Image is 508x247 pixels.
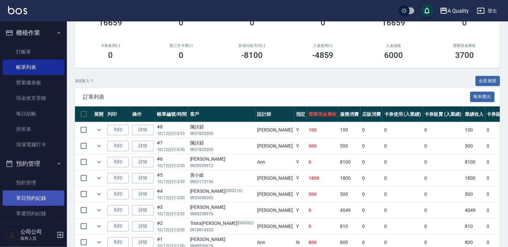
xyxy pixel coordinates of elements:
td: 0 [307,154,339,170]
td: Y [294,170,307,186]
td: #2 [155,219,188,234]
td: #3 [155,202,188,218]
h3: 6000 [385,51,403,60]
p: 服務人員 [20,235,55,241]
h3: 16659 [382,18,406,27]
h3: 0 [321,18,325,27]
td: 0 [423,219,463,234]
td: 0 [383,122,423,138]
p: 0918814925 [190,227,254,233]
button: 報表匯出 [470,92,495,102]
td: 0 [383,138,423,154]
td: 500 [307,186,339,202]
a: 報表匯出 [470,93,495,100]
button: expand row [94,141,104,151]
td: Y [294,219,307,234]
h3: 0 [179,18,184,27]
td: 0 [360,186,383,202]
a: 營業儀表板 [3,75,64,90]
th: 業績收入 [463,106,485,122]
td: [PERSON_NAME] [255,219,294,234]
p: 共 8 筆, 1 / 1 [75,78,93,84]
td: 4049 [338,202,360,218]
td: 0 [423,170,463,186]
td: 810 [338,219,360,234]
a: 打帳單 [3,44,64,60]
td: 4049 [463,202,485,218]
p: 10/12 (日) 12:52 [157,211,187,217]
td: 100 [463,122,485,138]
span: 訂單列表 [83,94,470,100]
div: [PERSON_NAME] [190,204,254,211]
td: 0 [383,202,423,218]
div: [PERSON_NAME] [190,188,254,195]
h2: 入金儲值 [366,44,421,48]
h2: 入金使用(-) [295,44,350,48]
button: 列印 [107,141,129,151]
th: 卡券販賣 (入業績) [423,106,463,122]
h3: 0 [250,18,254,27]
td: 0 [360,154,383,170]
button: expand row [94,221,104,231]
a: 帳單列表 [3,60,64,75]
div: A Quality [448,7,469,15]
img: Person [5,228,19,242]
p: 0929539912 [190,163,254,169]
button: 櫃檯作業 [3,24,64,42]
a: 詳情 [132,125,154,135]
p: 0937835200 [190,131,254,137]
td: 0 [307,202,339,218]
p: 10/12 (日) 13:30 [157,179,187,185]
button: expand row [94,189,104,199]
td: 0 [307,219,339,234]
td: 1800 [338,170,360,186]
td: 0 [423,186,463,202]
th: 指定 [294,106,307,122]
a: 單週預約紀錄 [3,206,64,221]
td: 500 [338,186,360,202]
td: 500 [307,138,339,154]
div: Trista[PERSON_NAME] [190,220,254,227]
td: 0 [360,170,383,186]
td: #7 [155,138,188,154]
p: 10/12 (日) 16:30 [157,147,187,153]
td: 0 [423,202,463,218]
td: 0 [360,202,383,218]
button: 列印 [107,157,129,167]
button: save [420,4,434,17]
td: 0 [423,154,463,170]
button: A Quality [437,4,472,18]
a: 單日預約紀錄 [3,190,64,206]
td: [PERSON_NAME] [255,122,294,138]
td: Y [294,186,307,202]
td: 500 [463,138,485,154]
p: 0937835200 [190,147,254,153]
p: 10/12 (日) 13:00 [157,195,187,201]
button: 列印 [107,125,129,135]
td: #6 [155,154,188,170]
td: 0 [360,122,383,138]
a: 詳情 [132,141,154,151]
a: 每日結帳 [3,106,64,121]
td: Y [294,138,307,154]
td: 0 [360,219,383,234]
td: 100 [307,122,339,138]
h2: 第三方卡券(-) [154,44,209,48]
td: [PERSON_NAME] [255,170,294,186]
div: 黃小姐 [190,172,254,179]
p: (000562) [237,220,254,227]
button: 列印 [107,205,129,216]
h2: 卡券使用(-) [83,44,138,48]
td: 500 [338,138,360,154]
th: 設計師 [255,106,294,122]
a: 詳情 [132,157,154,167]
h3: 16659 [99,18,122,27]
td: 500 [463,186,485,202]
button: 全部展開 [476,76,500,86]
a: 詳情 [132,205,154,216]
div: [PERSON_NAME] [190,236,254,243]
p: 10/12 (日) 12:30 [157,163,187,169]
td: 810 [463,219,485,234]
h3: -4859 [312,51,334,60]
a: 詳情 [132,189,154,199]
